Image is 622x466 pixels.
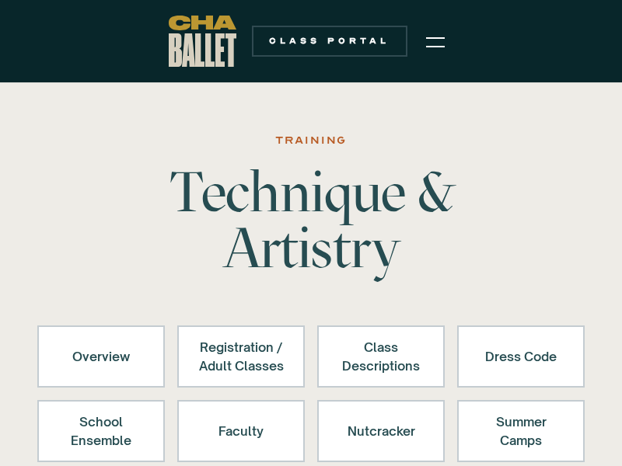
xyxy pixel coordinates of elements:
div: Faculty [197,412,285,450]
a: Registration /Adult Classes [177,325,305,388]
h1: Technique & Artistry [112,164,510,276]
div: menu [417,22,454,61]
div: School Ensemble [58,412,145,450]
div: Nutcracker [337,412,425,450]
a: Summer Camps [457,400,585,462]
div: Registration / Adult Classes [197,338,285,375]
div: Summer Camps [477,412,564,450]
a: School Ensemble [37,400,165,462]
div: Dress Code [477,338,564,375]
a: Class Descriptions [317,325,445,388]
div: Class Descriptions [337,338,425,375]
div: Class Portal [261,35,398,47]
div: Training [275,131,347,150]
a: home [169,16,236,67]
a: Faculty [177,400,305,462]
div: Overview [58,338,145,375]
a: Class Portal [252,26,407,57]
a: Dress Code [457,325,585,388]
a: Overview [37,325,165,388]
a: Nutcracker [317,400,445,462]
